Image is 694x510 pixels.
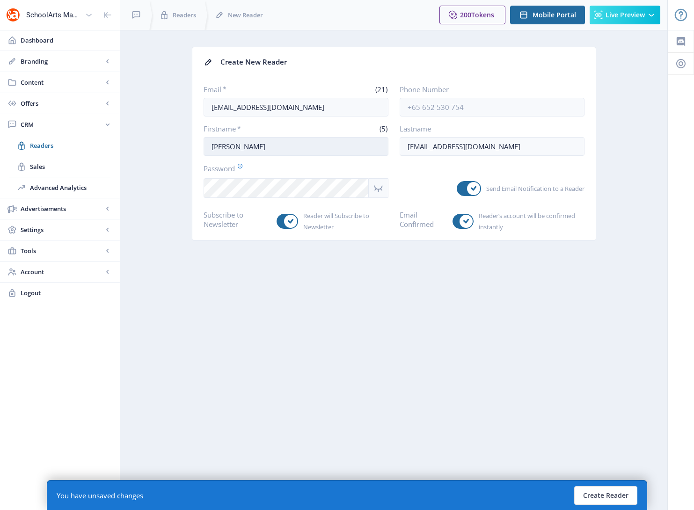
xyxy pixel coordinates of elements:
[21,36,112,45] span: Dashboard
[400,85,577,94] label: Phone Number
[21,246,103,255] span: Tools
[26,5,81,25] div: SchoolArts Magazine
[9,156,110,177] a: Sales
[21,225,103,234] span: Settings
[400,124,577,133] label: Lastname
[590,6,660,24] button: Live Preview
[204,85,292,94] label: Email
[6,7,21,22] img: properties.app_icon.png
[21,57,103,66] span: Branding
[57,491,143,500] div: You have unsaved changes
[204,163,381,174] label: Password
[173,10,196,20] span: Readers
[21,120,103,129] span: CRM
[439,6,505,24] button: 200Tokens
[21,78,103,87] span: Content
[400,98,584,117] input: +65 652 530 754
[574,486,637,505] button: Create Reader
[21,204,103,213] span: Advertisements
[298,210,388,233] span: Reader will Subscribe to Newsletter
[30,141,110,150] span: Readers
[474,210,584,233] span: Reader’s account will be confirmed instantly
[21,288,112,298] span: Logout
[606,11,645,19] span: Live Preview
[204,124,292,133] label: Firstname
[21,267,103,277] span: Account
[21,99,103,108] span: Offers
[30,183,110,192] span: Advanced Analytics
[400,210,446,229] label: Email Confirmed
[9,135,110,156] a: Readers
[228,10,263,20] span: New Reader
[481,183,584,194] span: Send Email Notification to a Reader
[220,55,584,69] div: Create New Reader
[204,137,388,156] input: Enter reader’s firstname
[471,10,494,19] span: Tokens
[378,124,388,133] span: (5)
[369,178,388,198] nb-icon: Show password
[9,177,110,198] a: Advanced Analytics
[30,162,110,171] span: Sales
[510,6,585,24] button: Mobile Portal
[374,85,388,94] span: (21)
[204,98,388,117] input: Enter reader’s email
[400,137,584,156] input: Enter reader’s lastname
[204,210,270,229] label: Subscribe to Newsletter
[533,11,576,19] span: Mobile Portal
